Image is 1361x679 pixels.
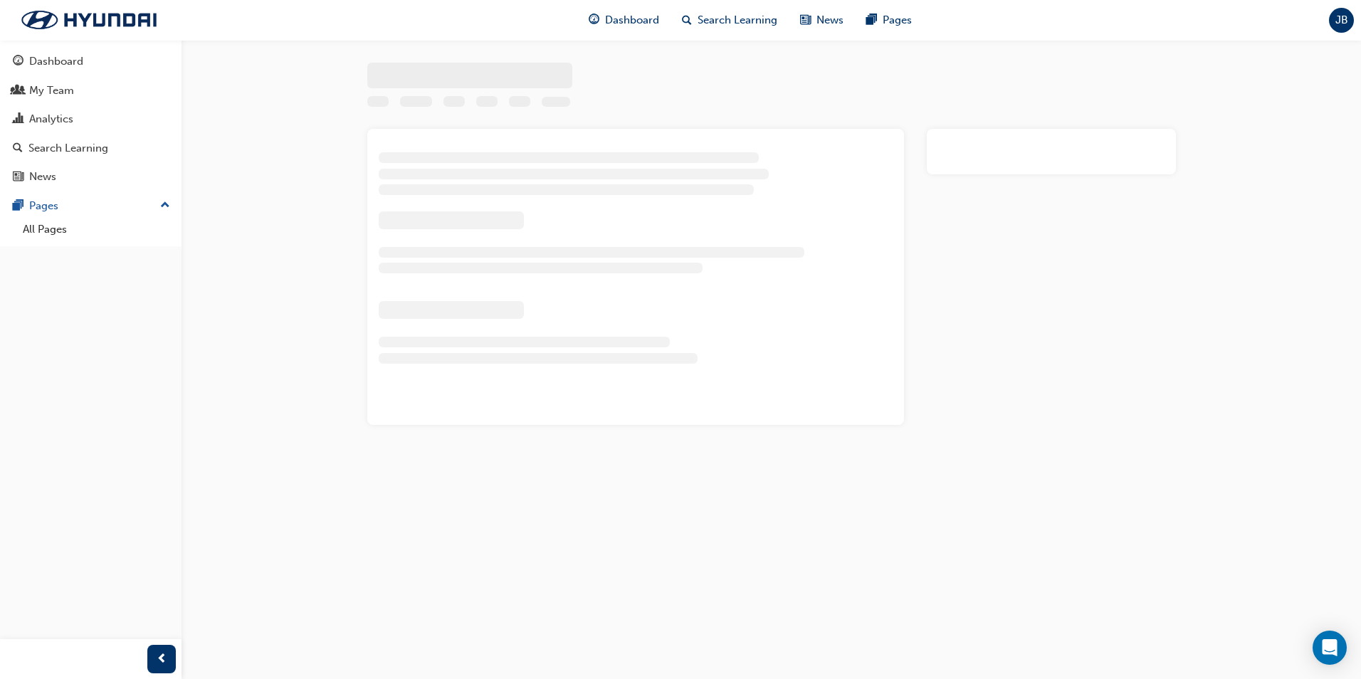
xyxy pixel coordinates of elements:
div: Dashboard [29,53,83,70]
div: My Team [29,83,74,99]
a: Search Learning [6,135,176,162]
span: Search Learning [698,12,777,28]
button: DashboardMy TeamAnalyticsSearch LearningNews [6,46,176,193]
span: search-icon [13,142,23,155]
span: guage-icon [589,11,599,29]
span: News [816,12,844,28]
button: Pages [6,193,176,219]
span: search-icon [682,11,692,29]
span: prev-icon [157,651,167,668]
a: All Pages [17,219,176,241]
span: pages-icon [866,11,877,29]
span: news-icon [800,11,811,29]
span: news-icon [13,171,23,184]
a: News [6,164,176,190]
div: Search Learning [28,140,108,157]
a: guage-iconDashboard [577,6,671,35]
span: Pages [883,12,912,28]
div: Analytics [29,111,73,127]
span: JB [1335,12,1348,28]
a: news-iconNews [789,6,855,35]
span: pages-icon [13,200,23,213]
div: Open Intercom Messenger [1313,631,1347,665]
span: Dashboard [605,12,659,28]
span: guage-icon [13,56,23,68]
a: Analytics [6,106,176,132]
a: My Team [6,78,176,104]
span: chart-icon [13,113,23,126]
span: people-icon [13,85,23,98]
a: pages-iconPages [855,6,923,35]
img: Trak [7,5,171,35]
div: Pages [29,198,58,214]
span: up-icon [160,196,170,215]
a: Dashboard [6,48,176,75]
a: search-iconSearch Learning [671,6,789,35]
span: Learning resource code [542,98,571,110]
div: News [29,169,56,185]
button: JB [1329,8,1354,33]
